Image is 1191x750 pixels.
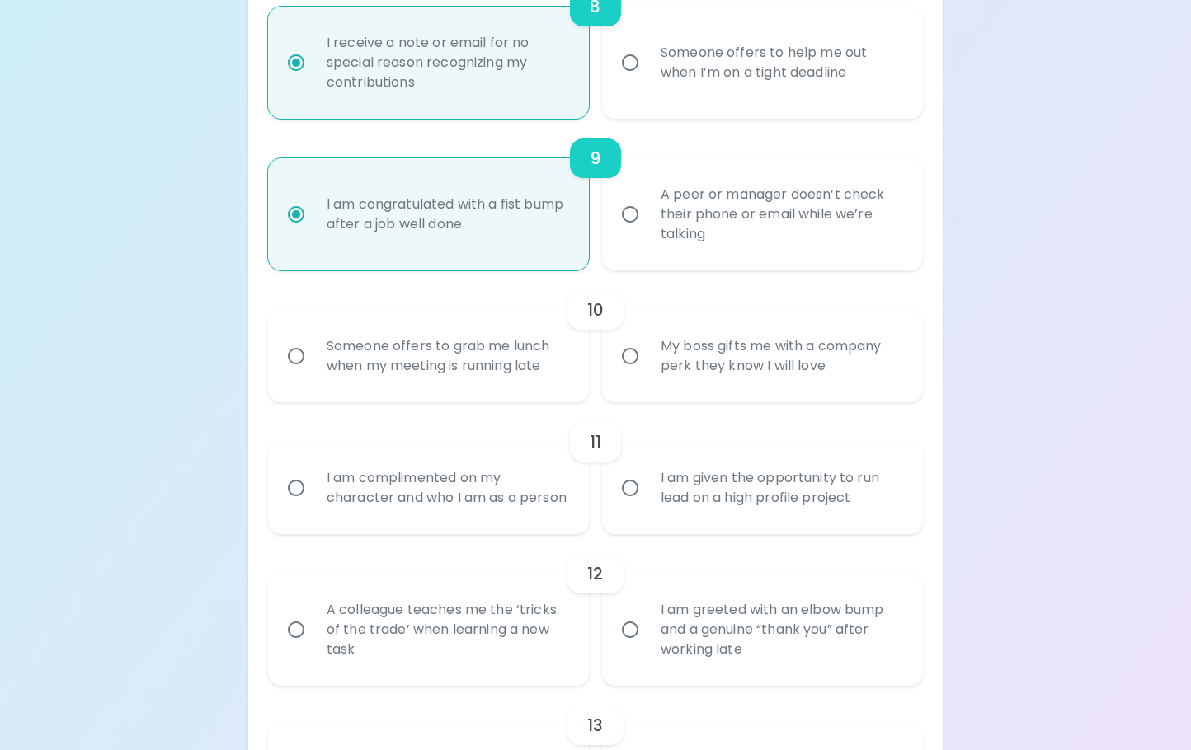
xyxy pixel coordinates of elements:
h6: 12 [587,560,603,587]
h6: 10 [587,297,604,323]
div: choice-group-check [268,270,923,402]
div: A peer or manager doesn’t check their phone or email while we’re talking [647,165,914,264]
div: I am greeted with an elbow bump and a genuine “thank you” after working late [647,580,914,679]
div: choice-group-check [268,402,923,534]
h6: 9 [590,145,600,171]
h6: 11 [590,429,601,455]
div: I receive a note or email for no special reason recognizing my contributions [313,13,580,112]
h6: 13 [587,712,603,738]
div: Someone offers to grab me lunch when my meeting is running late [313,316,580,396]
div: A colleague teaches me the ‘tricks of the trade’ when learning a new task [313,580,580,679]
div: I am complimented on my character and who I am as a person [313,448,580,527]
div: My boss gifts me with a company perk they know I will love [647,316,914,396]
div: I am given the opportunity to run lead on a high profile project [647,448,914,527]
div: choice-group-check [268,534,923,686]
div: I am congratulated with a fist bump after a job well done [313,175,580,254]
div: Someone offers to help me out when I’m on a tight deadline [647,23,914,102]
div: choice-group-check [268,119,923,270]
